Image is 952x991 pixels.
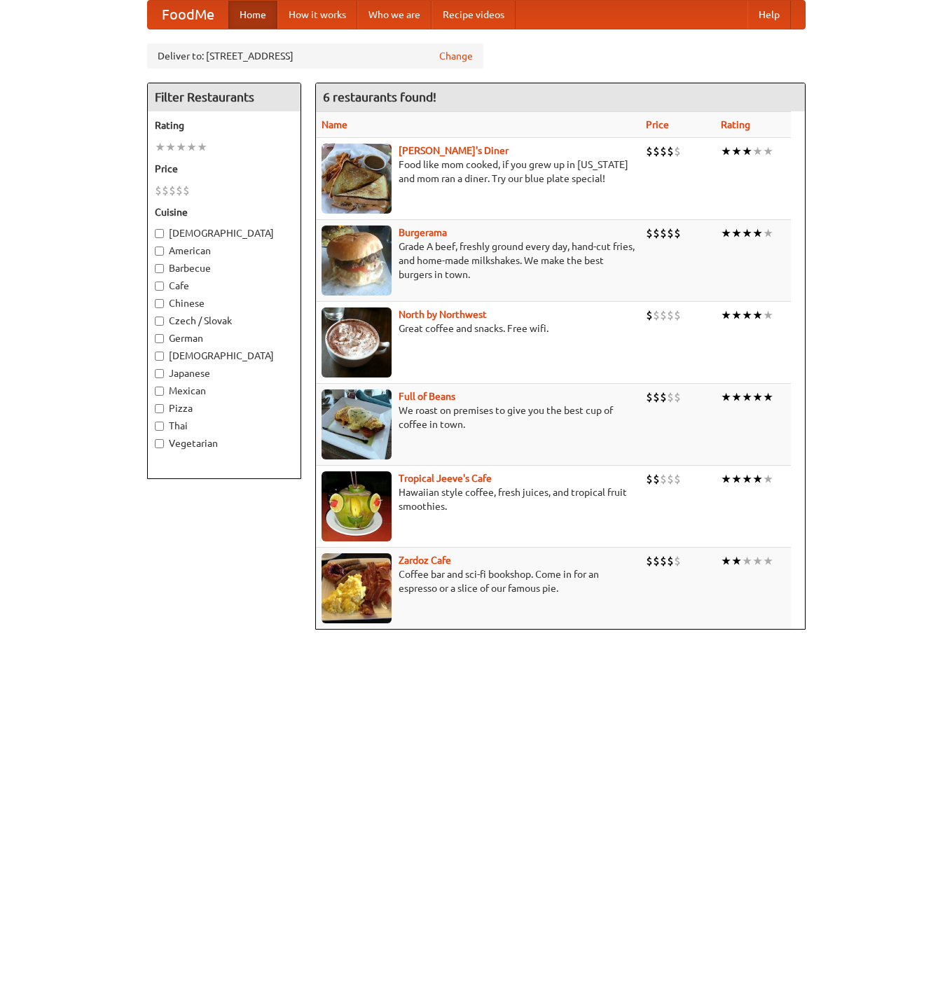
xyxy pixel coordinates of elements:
[653,389,660,405] li: $
[322,240,635,282] p: Grade A beef, freshly ground every day, hand-cut fries, and home-made milkshakes. We make the bes...
[653,553,660,569] li: $
[667,553,674,569] li: $
[155,334,164,343] input: German
[653,226,660,241] li: $
[646,307,653,323] li: $
[731,389,742,405] li: ★
[646,119,669,130] a: Price
[155,419,294,433] label: Thai
[660,389,667,405] li: $
[357,1,432,29] a: Who we are
[660,553,667,569] li: $
[731,144,742,159] li: ★
[148,1,228,29] a: FoodMe
[322,553,392,623] img: zardoz.jpg
[667,144,674,159] li: $
[721,307,731,323] li: ★
[399,145,509,156] b: [PERSON_NAME]'s Diner
[653,471,660,487] li: $
[399,391,455,402] a: Full of Beans
[674,471,681,487] li: $
[322,119,347,130] a: Name
[155,244,294,258] label: American
[155,384,294,398] label: Mexican
[646,226,653,241] li: $
[752,389,763,405] li: ★
[322,485,635,513] p: Hawaiian style coffee, fresh juices, and tropical fruit smoothies.
[155,387,164,396] input: Mexican
[646,144,653,159] li: $
[155,331,294,345] label: German
[155,436,294,450] label: Vegetarian
[763,144,773,159] li: ★
[432,1,516,29] a: Recipe videos
[322,307,392,377] img: north.jpg
[169,183,176,198] li: $
[742,144,752,159] li: ★
[731,307,742,323] li: ★
[155,349,294,363] label: [DEMOGRAPHIC_DATA]
[752,553,763,569] li: ★
[660,471,667,487] li: $
[176,139,186,155] li: ★
[742,553,752,569] li: ★
[155,404,164,413] input: Pizza
[197,139,207,155] li: ★
[155,296,294,310] label: Chinese
[165,139,176,155] li: ★
[752,471,763,487] li: ★
[721,553,731,569] li: ★
[155,279,294,293] label: Cafe
[763,389,773,405] li: ★
[322,144,392,214] img: sallys.jpg
[752,307,763,323] li: ★
[155,352,164,361] input: [DEMOGRAPHIC_DATA]
[155,118,294,132] h5: Rating
[731,553,742,569] li: ★
[155,369,164,378] input: Japanese
[653,144,660,159] li: $
[674,307,681,323] li: $
[399,309,487,320] a: North by Northwest
[155,299,164,308] input: Chinese
[155,247,164,256] input: American
[667,226,674,241] li: $
[155,226,294,240] label: [DEMOGRAPHIC_DATA]
[322,389,392,459] img: beans.jpg
[721,471,731,487] li: ★
[155,139,165,155] li: ★
[155,314,294,328] label: Czech / Slovak
[731,226,742,241] li: ★
[660,226,667,241] li: $
[721,144,731,159] li: ★
[674,144,681,159] li: $
[155,264,164,273] input: Barbecue
[674,226,681,241] li: $
[322,403,635,431] p: We roast on premises to give you the best cup of coffee in town.
[646,471,653,487] li: $
[155,401,294,415] label: Pizza
[674,553,681,569] li: $
[742,226,752,241] li: ★
[742,307,752,323] li: ★
[155,439,164,448] input: Vegetarian
[752,226,763,241] li: ★
[439,49,473,63] a: Change
[155,229,164,238] input: [DEMOGRAPHIC_DATA]
[752,144,763,159] li: ★
[162,183,169,198] li: $
[155,261,294,275] label: Barbecue
[646,553,653,569] li: $
[155,317,164,326] input: Czech / Slovak
[176,183,183,198] li: $
[721,389,731,405] li: ★
[155,422,164,431] input: Thai
[747,1,791,29] a: Help
[399,555,451,566] a: Zardoz Cafe
[322,158,635,186] p: Food like mom cooked, if you grew up in [US_STATE] and mom ran a diner. Try our blue plate special!
[763,471,773,487] li: ★
[323,90,436,104] ng-pluralize: 6 restaurants found!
